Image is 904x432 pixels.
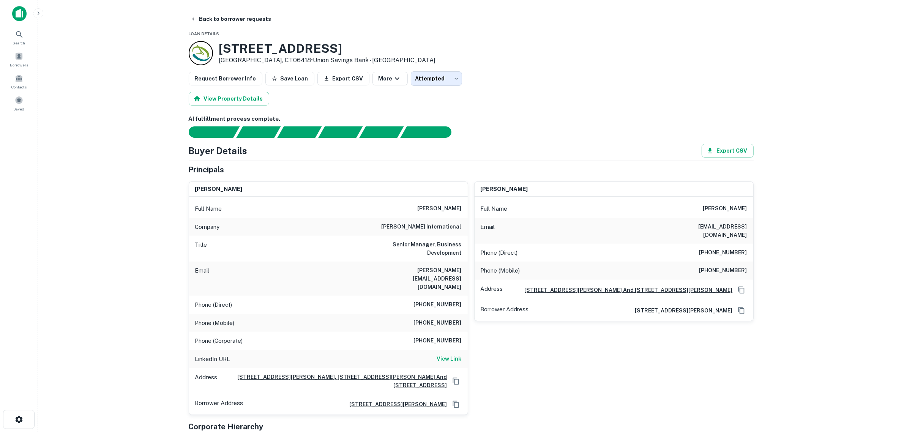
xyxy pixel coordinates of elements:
h6: AI fulfillment process complete. [189,115,754,123]
h6: [PHONE_NUMBER] [414,300,462,309]
p: Phone (Direct) [481,248,518,257]
iframe: Chat Widget [866,371,904,408]
p: Title [195,240,207,257]
p: Email [481,222,495,239]
button: Copy Address [736,284,747,296]
span: Borrowers [10,62,28,68]
p: [GEOGRAPHIC_DATA], CT06418 • [219,56,436,65]
p: Full Name [481,204,508,213]
div: Documents found, AI parsing details... [277,126,322,138]
h6: [PHONE_NUMBER] [414,318,462,328]
p: Full Name [195,204,222,213]
button: Save Loan [265,72,314,85]
a: [STREET_ADDRESS][PERSON_NAME] [629,306,733,315]
button: More [372,72,408,85]
h6: [PERSON_NAME][EMAIL_ADDRESS][DOMAIN_NAME] [371,266,462,291]
h6: [PERSON_NAME] international [382,222,462,232]
a: [STREET_ADDRESS][PERSON_NAME] And [STREET_ADDRESS][PERSON_NAME] [519,286,733,294]
a: [STREET_ADDRESS][PERSON_NAME], [STREET_ADDRESS][PERSON_NAME] And [STREET_ADDRESS] [221,373,447,389]
button: Request Borrower Info [189,72,262,85]
h5: Principals [189,164,224,175]
p: Phone (Corporate) [195,336,243,345]
h6: Senior Manager, Business Development [371,240,462,257]
button: Back to borrower requests [187,12,275,26]
a: Borrowers [2,49,36,69]
p: Phone (Mobile) [195,318,235,328]
div: Principals found, still searching for contact information. This may take time... [359,126,404,138]
a: [STREET_ADDRESS][PERSON_NAME] [344,400,447,408]
button: Copy Address [450,375,462,387]
h6: [PERSON_NAME] [195,185,243,194]
a: Saved [2,93,36,114]
button: Copy Address [450,399,462,410]
button: Export CSV [317,72,369,85]
div: Principals found, AI now looking for contact information... [318,126,363,138]
a: Contacts [2,71,36,91]
p: LinkedIn URL [195,355,230,364]
p: Address [481,284,503,296]
h6: [PHONE_NUMBER] [414,336,462,345]
span: Loan Details [189,32,219,36]
span: Search [13,40,25,46]
a: Search [2,27,36,47]
span: Saved [14,106,25,112]
h6: View Link [437,355,462,363]
p: Borrower Address [481,305,529,316]
p: Address [195,373,218,389]
h6: [PERSON_NAME] [703,204,747,213]
p: Phone (Mobile) [481,266,520,275]
p: Phone (Direct) [195,300,232,309]
h6: [PERSON_NAME] [418,204,462,213]
span: Contacts [11,84,27,90]
p: Borrower Address [195,399,243,410]
a: Union Savings Bank - [GEOGRAPHIC_DATA] [313,57,436,64]
img: capitalize-icon.png [12,6,27,21]
div: Sending borrower request to AI... [180,126,237,138]
h6: [PHONE_NUMBER] [699,266,747,275]
a: View Link [437,355,462,364]
p: Email [195,266,210,291]
h6: [PERSON_NAME] [481,185,528,194]
p: Company [195,222,220,232]
h4: Buyer Details [189,144,248,158]
button: Export CSV [702,144,754,158]
h6: [EMAIL_ADDRESS][DOMAIN_NAME] [656,222,747,239]
h3: [STREET_ADDRESS] [219,41,436,56]
h6: [PHONE_NUMBER] [699,248,747,257]
button: View Property Details [189,92,269,106]
button: Copy Address [736,305,747,316]
div: AI fulfillment process complete. [401,126,461,138]
div: Your request is received and processing... [236,126,281,138]
div: Attempted [411,71,462,86]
